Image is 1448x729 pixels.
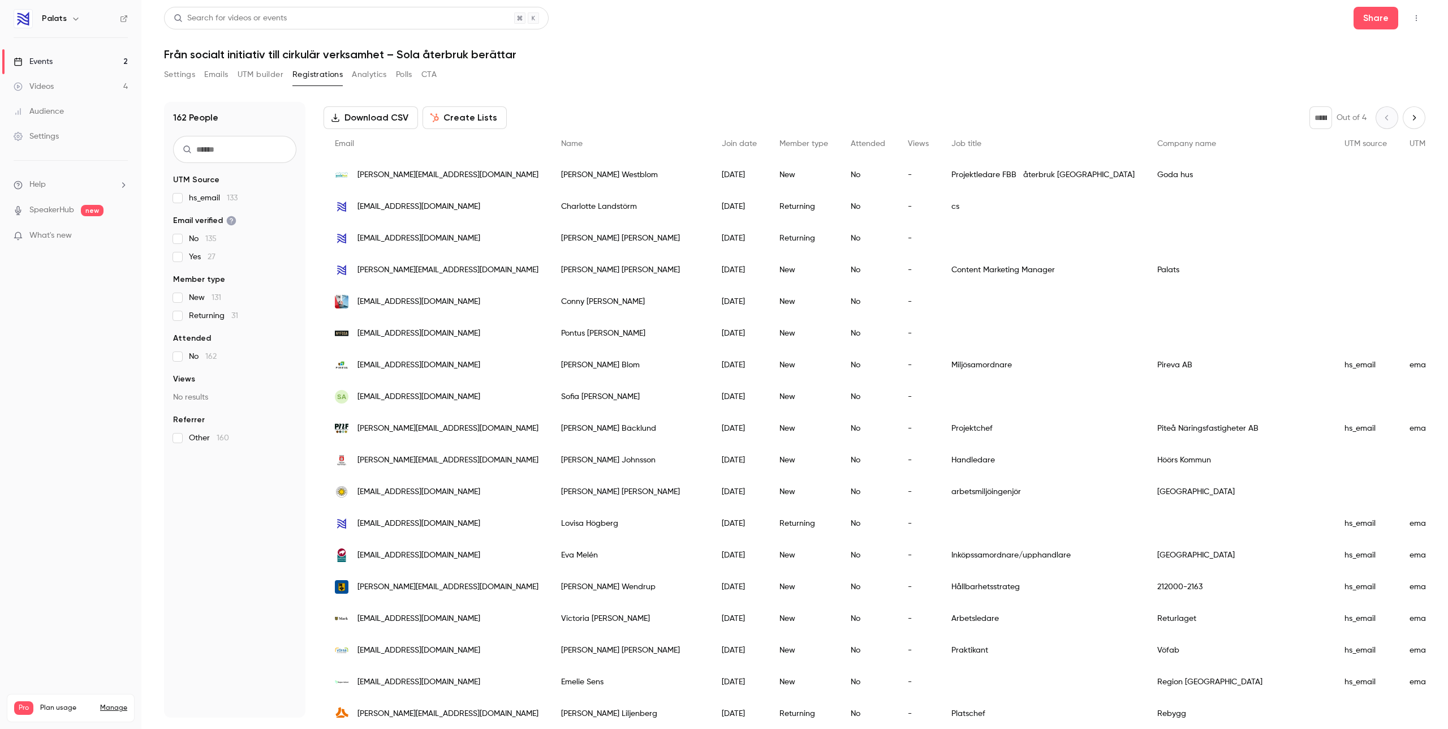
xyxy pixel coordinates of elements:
div: [PERSON_NAME] Bäcklund [550,413,710,444]
span: [EMAIL_ADDRESS][DOMAIN_NAME] [357,518,480,530]
div: No [839,603,897,634]
img: regionhalland.se [335,675,348,689]
img: pnf.se [335,422,348,435]
div: [GEOGRAPHIC_DATA] [1146,539,1333,571]
div: [DATE] [710,191,768,222]
div: Videos [14,81,54,92]
span: new [81,205,104,216]
div: - [897,191,940,222]
div: Vöfab [1146,634,1333,666]
div: Returning [768,508,839,539]
div: hs_email [1333,603,1398,634]
div: [PERSON_NAME] Johnsson [550,444,710,476]
h1: Från socialt initiativ till cirkulär verksamhet – Sola återbruk berättar [164,48,1425,61]
div: [PERSON_NAME] [PERSON_NAME] [550,254,710,286]
div: [DATE] [710,222,768,254]
div: New [768,539,839,571]
div: - [897,508,940,539]
div: - [897,666,940,698]
span: Views [173,374,195,385]
span: [PERSON_NAME][EMAIL_ADDRESS][DOMAIN_NAME] [357,581,538,593]
div: New [768,159,839,191]
span: Other [189,432,229,444]
div: No [839,191,897,222]
li: help-dropdown-opener [14,179,128,191]
span: [EMAIL_ADDRESS][DOMAIN_NAME] [357,391,480,403]
div: - [897,159,940,191]
span: Email verified [173,215,236,226]
div: No [839,254,897,286]
span: Help [29,179,46,191]
div: [GEOGRAPHIC_DATA] [1146,476,1333,508]
div: New [768,603,839,634]
img: palats.io [335,517,348,530]
span: Yes [189,251,216,263]
div: Content Marketing Manager [940,254,1146,286]
span: [EMAIL_ADDRESS][DOMAIN_NAME] [357,645,480,657]
div: No [839,413,897,444]
div: [DATE] [710,571,768,603]
div: [DATE] [710,286,768,318]
div: No [839,222,897,254]
div: [DATE] [710,318,768,349]
span: Email [335,140,354,148]
span: 135 [205,235,217,243]
img: leksand.se [335,580,348,594]
span: SA [337,392,346,402]
div: New [768,349,839,381]
span: Attended [173,333,211,344]
div: New [768,444,839,476]
div: [PERSON_NAME] [PERSON_NAME] [550,634,710,666]
div: - [897,254,940,286]
span: [EMAIL_ADDRESS][DOMAIN_NAME] [357,676,480,688]
div: Returlaget [1146,603,1333,634]
span: Plan usage [40,704,93,713]
div: - [897,381,940,413]
div: New [768,666,839,698]
div: [DATE] [710,444,768,476]
span: What's new [29,230,72,242]
span: 31 [231,312,238,320]
div: Audience [14,106,64,117]
span: UTM Source [173,174,219,186]
span: hs_email [189,192,238,204]
img: palats.io [335,263,348,277]
img: palats.io [335,231,348,245]
div: No [839,381,897,413]
span: [EMAIL_ADDRESS][DOMAIN_NAME] [357,359,480,371]
section: facet-groups [173,174,296,444]
div: Projektchef [940,413,1146,444]
span: 160 [217,434,229,442]
div: Handledare [940,444,1146,476]
div: New [768,381,839,413]
span: [PERSON_NAME][EMAIL_ADDRESS][DOMAIN_NAME] [357,264,538,276]
div: Sofia [PERSON_NAME] [550,381,710,413]
span: Returning [189,310,238,321]
span: 162 [205,353,217,361]
h1: 162 People [173,111,218,125]
span: Attended [851,140,885,148]
div: 212000-2163 [1146,571,1333,603]
div: [PERSON_NAME] [PERSON_NAME] [550,476,710,508]
span: No [189,351,217,362]
button: Settings [164,66,195,84]
div: hs_email [1333,634,1398,666]
span: 133 [227,194,238,202]
div: - [897,539,940,571]
button: Download CSV [324,106,418,129]
span: [PERSON_NAME][EMAIL_ADDRESS][DOMAIN_NAME] [357,454,538,466]
div: [PERSON_NAME] Blom [550,349,710,381]
div: - [897,444,940,476]
div: Goda hus [1146,159,1333,191]
div: - [897,349,940,381]
img: hoganas.se [335,295,348,308]
span: Join date [722,140,757,148]
div: hs_email [1333,571,1398,603]
span: 27 [208,253,216,261]
div: No [839,666,897,698]
div: Palats [1146,254,1333,286]
div: Eva Melén [550,539,710,571]
div: Returning [768,191,839,222]
div: [DATE] [710,666,768,698]
div: hs_email [1333,539,1398,571]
